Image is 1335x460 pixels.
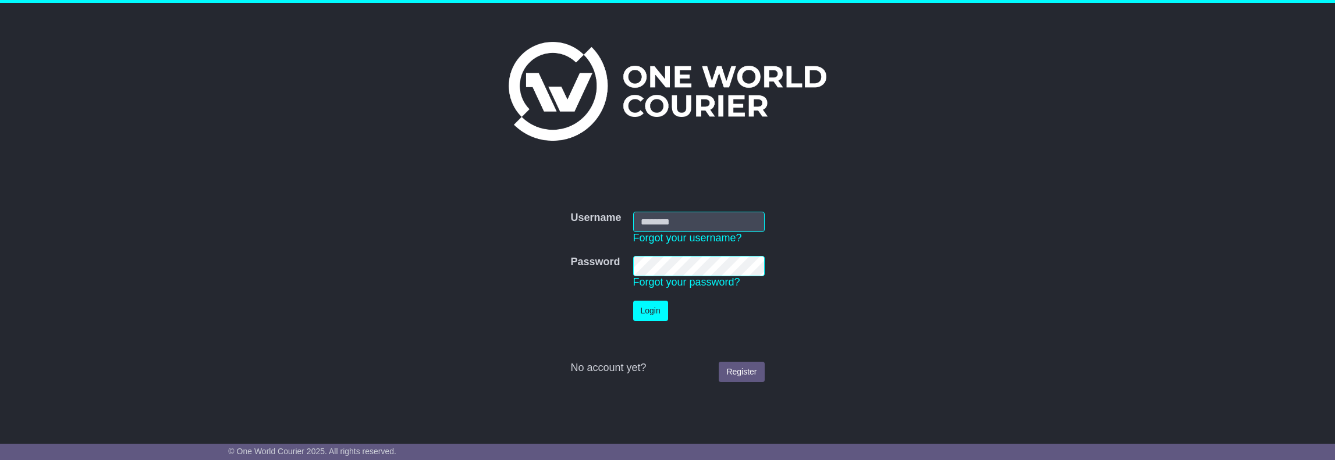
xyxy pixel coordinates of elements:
[719,362,764,382] a: Register
[633,232,742,244] a: Forgot your username?
[570,256,620,269] label: Password
[633,301,668,321] button: Login
[633,276,740,288] a: Forgot your password?
[228,447,396,456] span: © One World Courier 2025. All rights reserved.
[570,212,621,224] label: Username
[509,42,826,141] img: One World
[570,362,764,375] div: No account yet?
